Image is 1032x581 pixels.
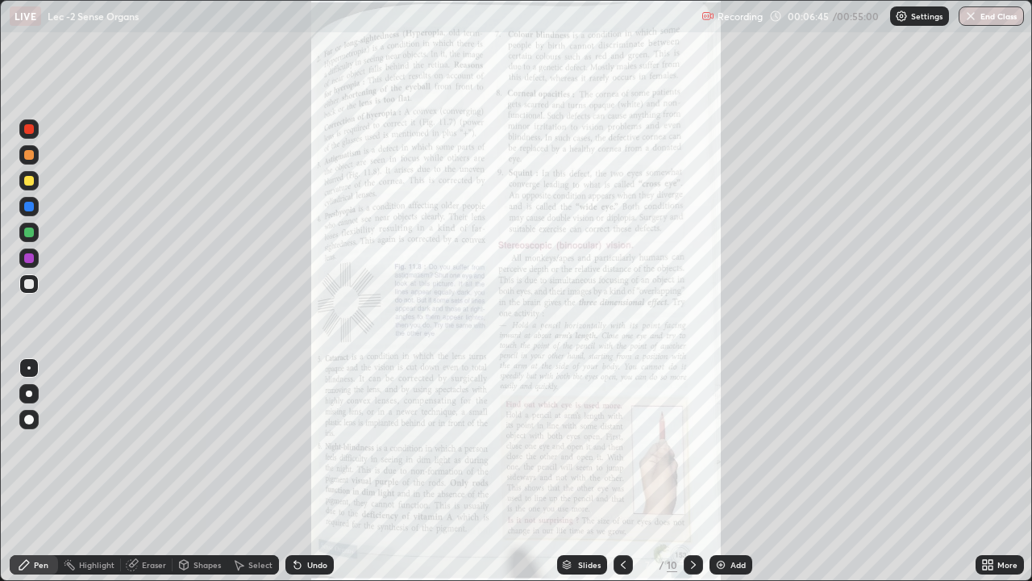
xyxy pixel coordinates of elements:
div: 7 [639,560,655,570]
div: Select [248,561,273,569]
img: class-settings-icons [895,10,908,23]
div: / [659,560,664,570]
img: end-class-cross [964,10,977,23]
div: More [997,561,1017,569]
p: Recording [718,10,763,23]
button: End Class [959,6,1024,26]
div: 10 [667,558,677,572]
div: Eraser [142,561,166,569]
div: Add [730,561,746,569]
div: Highlight [79,561,114,569]
p: Lec -2 Sense Organs [48,10,139,23]
div: Slides [578,561,601,569]
div: Pen [34,561,48,569]
img: add-slide-button [714,558,727,571]
p: Settings [911,12,943,20]
div: Undo [307,561,327,569]
p: LIVE [15,10,36,23]
img: recording.375f2c34.svg [701,10,714,23]
div: Shapes [193,561,221,569]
